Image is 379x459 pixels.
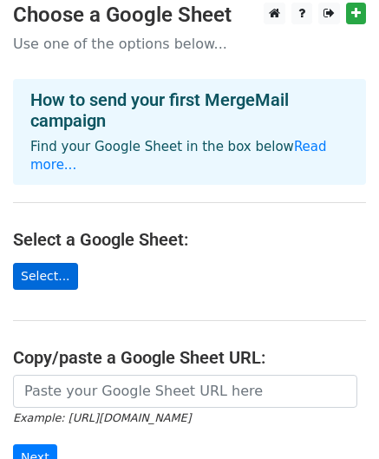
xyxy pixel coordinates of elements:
[13,263,78,290] a: Select...
[13,35,366,53] p: Use one of the options below...
[13,375,357,408] input: Paste your Google Sheet URL here
[13,3,366,28] h3: Choose a Google Sheet
[292,376,379,459] iframe: Chat Widget
[13,347,366,368] h4: Copy/paste a Google Sheet URL:
[13,411,191,424] small: Example: [URL][DOMAIN_NAME]
[30,89,349,131] h4: How to send your first MergeMail campaign
[30,139,327,173] a: Read more...
[30,138,349,174] p: Find your Google Sheet in the box below
[13,229,366,250] h4: Select a Google Sheet:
